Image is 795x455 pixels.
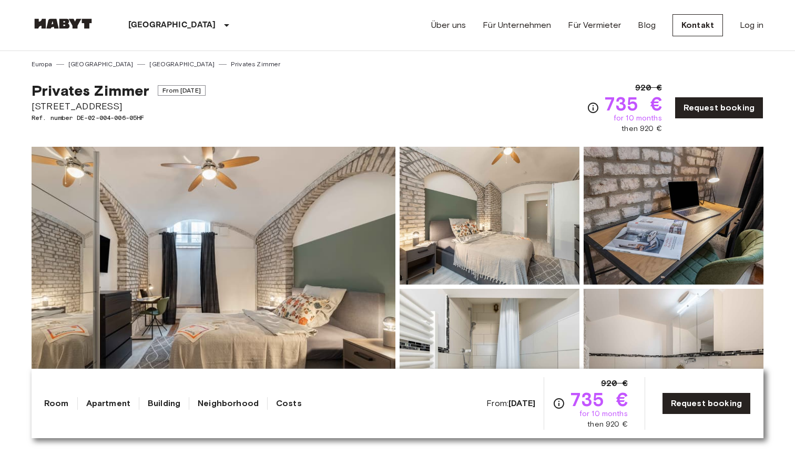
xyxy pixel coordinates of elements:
span: 735 € [604,94,662,113]
a: Log in [740,19,763,32]
b: [DATE] [508,398,535,408]
a: Für Unternehmen [483,19,551,32]
img: Habyt [32,18,95,29]
span: for 10 months [614,113,662,124]
span: 920 € [601,377,628,390]
span: Ref. number DE-02-004-006-05HF [32,113,206,123]
span: From: [486,398,535,409]
span: From [DATE] [158,85,206,96]
span: for 10 months [579,409,628,419]
span: then 920 € [587,419,628,430]
a: Für Vermieter [568,19,621,32]
span: 920 € [635,82,662,94]
p: [GEOGRAPHIC_DATA] [128,19,216,32]
span: [STREET_ADDRESS] [32,99,206,113]
a: Request booking [662,392,751,414]
a: Apartment [86,397,130,410]
svg: Check cost overview for full price breakdown. Please note that discounts apply to new joiners onl... [553,397,565,410]
img: Marketing picture of unit DE-02-004-006-05HF [32,147,395,427]
img: Picture of unit DE-02-004-006-05HF [584,147,763,285]
a: Neighborhood [198,397,259,410]
span: then 920 € [621,124,662,134]
img: Picture of unit DE-02-004-006-05HF [584,289,763,427]
span: Privates Zimmer [32,82,149,99]
a: Kontakt [672,14,723,36]
img: Picture of unit DE-02-004-006-05HF [400,289,579,427]
a: Room [44,397,69,410]
a: Request booking [675,97,763,119]
a: Über uns [431,19,466,32]
a: Privates Zimmer [231,59,280,69]
a: Blog [638,19,656,32]
span: 735 € [569,390,628,409]
img: Picture of unit DE-02-004-006-05HF [400,147,579,285]
a: [GEOGRAPHIC_DATA] [68,59,134,69]
a: [GEOGRAPHIC_DATA] [149,59,215,69]
svg: Check cost overview for full price breakdown. Please note that discounts apply to new joiners onl... [587,102,599,114]
a: Building [148,397,180,410]
a: Europa [32,59,52,69]
a: Costs [276,397,302,410]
